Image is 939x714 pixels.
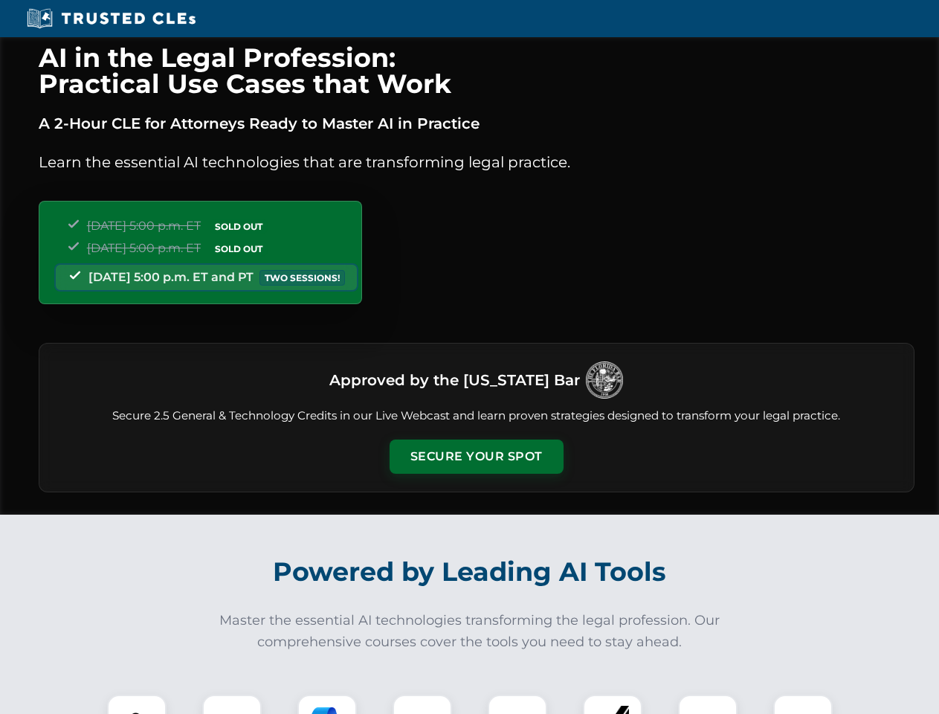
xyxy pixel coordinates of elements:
h2: Powered by Leading AI Tools [58,546,882,598]
img: Logo [586,361,623,399]
span: SOLD OUT [210,241,268,257]
p: Learn the essential AI technologies that are transforming legal practice. [39,150,914,174]
span: [DATE] 5:00 p.m. ET [87,241,201,255]
button: Secure Your Spot [390,440,564,474]
p: A 2-Hour CLE for Attorneys Ready to Master AI in Practice [39,112,914,135]
h1: AI in the Legal Profession: Practical Use Cases that Work [39,45,914,97]
img: Trusted CLEs [22,7,200,30]
span: [DATE] 5:00 p.m. ET [87,219,201,233]
p: Secure 2.5 General & Technology Credits in our Live Webcast and learn proven strategies designed ... [57,408,896,425]
h3: Approved by the [US_STATE] Bar [329,367,580,393]
span: SOLD OUT [210,219,268,234]
p: Master the essential AI technologies transforming the legal profession. Our comprehensive courses... [210,610,730,653]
